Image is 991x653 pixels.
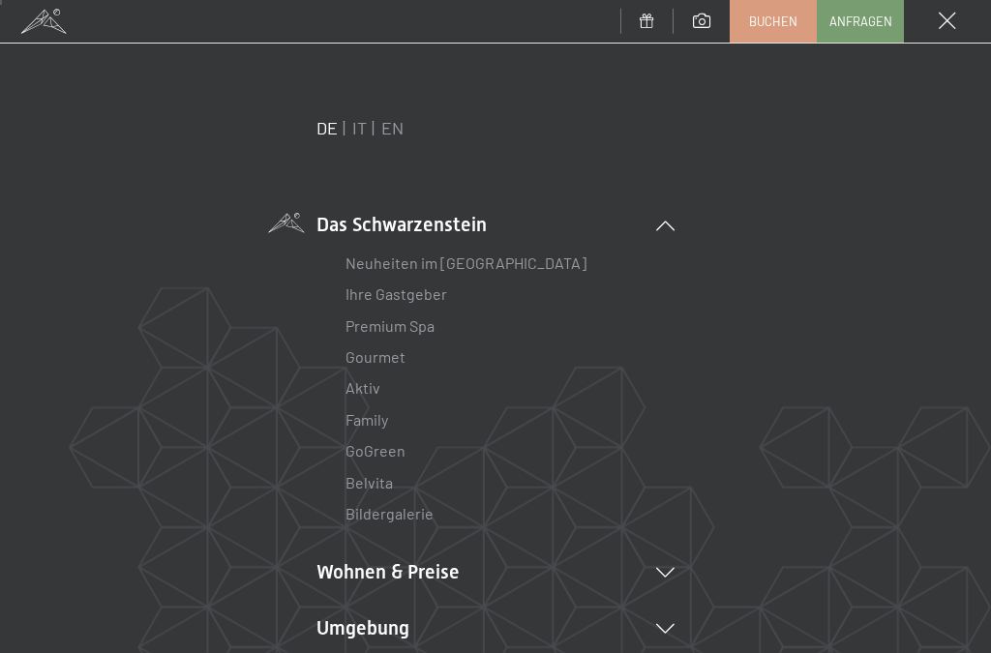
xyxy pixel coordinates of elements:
a: Aktiv [345,378,380,397]
a: Anfragen [818,1,903,42]
span: Anfragen [829,13,892,30]
a: Premium Spa [345,316,435,335]
a: Neuheiten im [GEOGRAPHIC_DATA] [345,253,586,272]
a: EN [381,117,404,138]
a: DE [316,117,338,138]
a: GoGreen [345,441,405,460]
a: Belvita [345,473,393,491]
a: IT [352,117,367,138]
a: Buchen [731,1,816,42]
a: Family [345,410,388,429]
span: Buchen [749,13,797,30]
a: Gourmet [345,347,405,366]
a: Ihre Gastgeber [345,284,447,303]
a: Bildergalerie [345,504,434,522]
